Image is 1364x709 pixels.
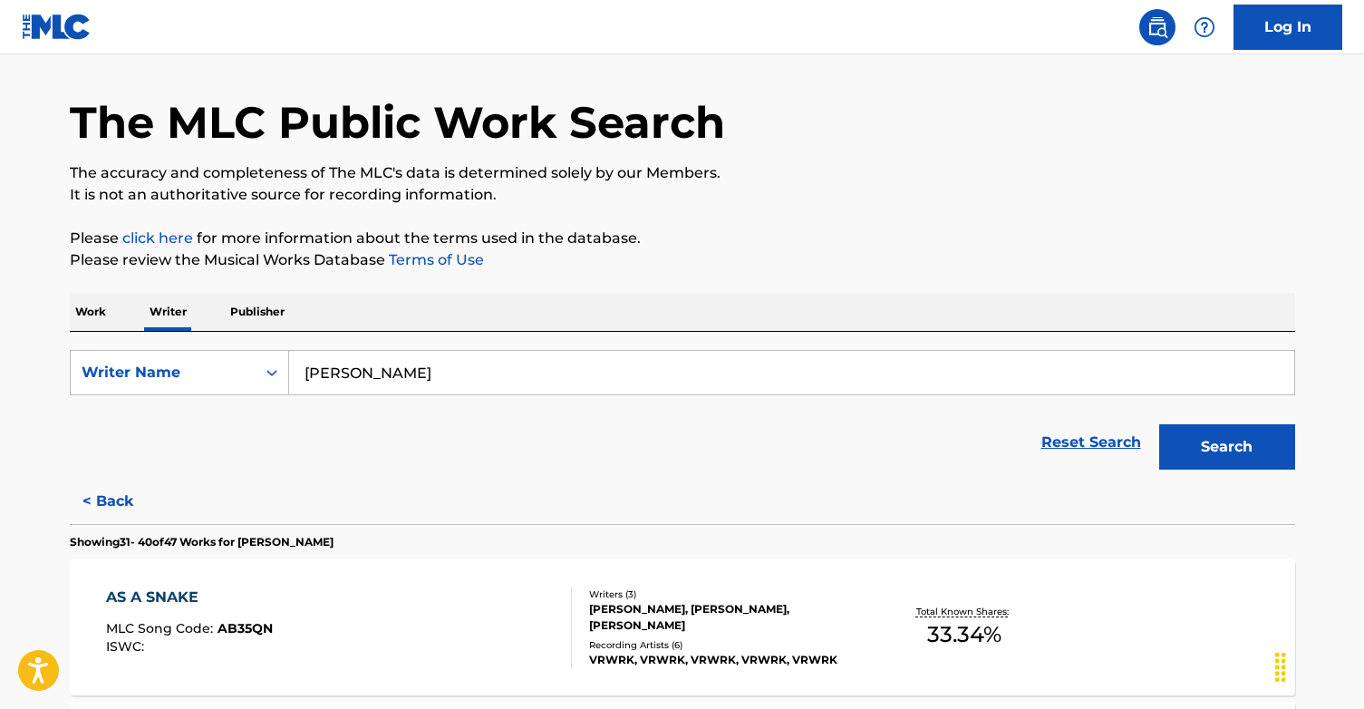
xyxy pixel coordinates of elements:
[1159,424,1295,470] button: Search
[70,228,1295,249] p: Please for more information about the terms used in the database.
[589,638,863,652] div: Recording Artists ( 6 )
[82,362,245,384] div: Writer Name
[70,162,1295,184] p: The accuracy and completeness of The MLC's data is determined solely by our Members.
[106,620,218,636] span: MLC Song Code :
[106,587,273,608] div: AS A SNAKE
[1032,422,1150,462] a: Reset Search
[1273,622,1364,709] iframe: Chat Widget
[70,95,725,150] h1: The MLC Public Work Search
[385,251,484,268] a: Terms of Use
[1194,16,1215,38] img: help
[916,605,1013,618] p: Total Known Shares:
[70,184,1295,206] p: It is not an authoritative source for recording information.
[589,652,863,668] div: VRWRK, VRWRK, VRWRK, VRWRK, VRWRK
[70,534,334,550] p: Showing 31 - 40 of 47 Works for [PERSON_NAME]
[1139,9,1175,45] a: Public Search
[70,249,1295,271] p: Please review the Musical Works Database
[1146,16,1168,38] img: search
[589,588,863,601] div: Writers ( 3 )
[1233,5,1342,50] a: Log In
[1186,9,1223,45] div: Help
[70,559,1295,695] a: AS A SNAKEMLC Song Code:AB35QNISWC:Writers (3)[PERSON_NAME], [PERSON_NAME], [PERSON_NAME]Recordin...
[22,14,92,40] img: MLC Logo
[1266,640,1295,694] div: Drag
[70,293,111,331] p: Work
[144,293,192,331] p: Writer
[70,350,1295,479] form: Search Form
[70,479,179,524] button: < Back
[225,293,290,331] p: Publisher
[589,601,863,634] div: [PERSON_NAME], [PERSON_NAME], [PERSON_NAME]
[122,229,193,247] a: click here
[927,618,1001,651] span: 33.34 %
[218,620,273,636] span: AB35QN
[106,638,149,655] span: ISWC :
